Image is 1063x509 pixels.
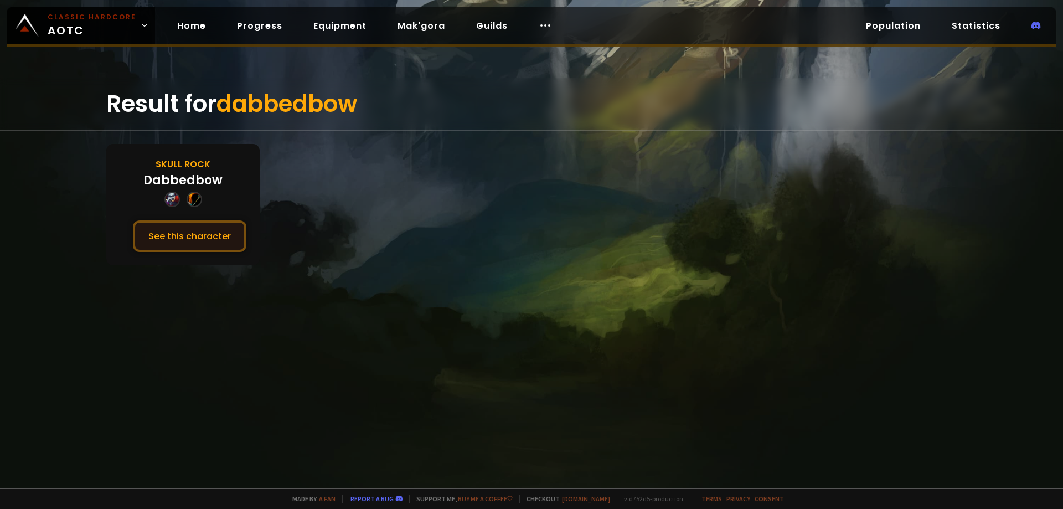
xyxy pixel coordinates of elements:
a: Statistics [943,14,1009,37]
a: Progress [228,14,291,37]
small: Classic Hardcore [48,12,136,22]
span: v. d752d5 - production [617,495,683,503]
span: AOTC [48,12,136,39]
span: dabbedbow [216,88,357,120]
a: Consent [755,495,784,503]
a: Terms [701,495,722,503]
span: Checkout [519,495,610,503]
a: Population [857,14,930,37]
a: Mak'gora [389,14,454,37]
a: Equipment [305,14,375,37]
span: Made by [286,495,336,503]
a: Privacy [726,495,750,503]
div: Result for [106,78,957,130]
a: Home [168,14,215,37]
button: See this character [133,220,246,252]
a: a fan [319,495,336,503]
a: Report a bug [350,495,394,503]
div: Skull Rock [156,157,210,171]
a: Buy me a coffee [458,495,513,503]
div: Dabbedbow [143,171,223,189]
a: Guilds [467,14,517,37]
a: [DOMAIN_NAME] [562,495,610,503]
a: Classic HardcoreAOTC [7,7,155,44]
span: Support me, [409,495,513,503]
